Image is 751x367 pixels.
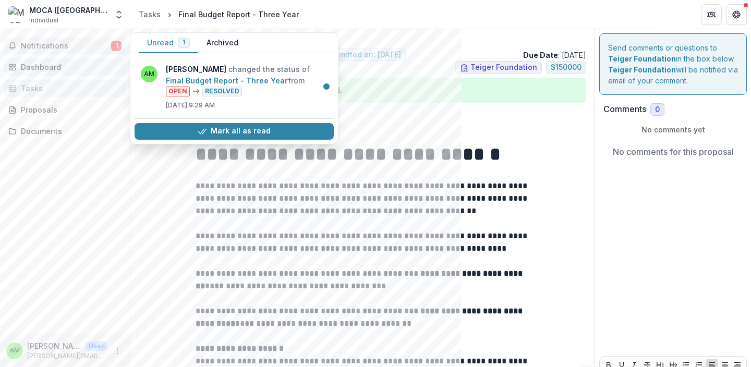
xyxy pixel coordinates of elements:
span: Individual [29,16,58,25]
div: Proposals [21,104,117,115]
a: Documents [4,123,126,140]
p: : [PERSON_NAME] from Teiger Foundation [147,107,578,118]
a: Tasks [135,7,165,22]
span: 0 [655,105,660,114]
h2: Comments [603,104,646,114]
strong: Due Date [523,51,558,59]
div: MOCA ([GEOGRAPHIC_DATA]) [GEOGRAPHIC_DATA] [29,5,107,16]
button: Archived [198,33,247,53]
img: MOCA (Museum of Contemporary Art) Tucson [8,6,25,23]
button: Get Help [726,4,747,25]
p: No comments for this proposal [613,145,734,158]
span: $ 150000 [551,63,582,72]
span: 1 [183,39,185,46]
button: Unread [139,33,198,53]
strong: Teiger Foundation [608,65,676,74]
span: Notifications [21,42,111,51]
p: changed the status of from [166,64,328,96]
button: More [111,345,124,357]
a: Tasks [4,80,126,97]
nav: breadcrumb [135,7,303,22]
div: Audrey Molloy [9,347,20,354]
div: Task is completed! No further action needed. [139,78,586,103]
p: [GEOGRAPHIC_DATA] [139,38,586,48]
strong: Teiger Foundation [608,54,676,63]
div: Documents [21,126,117,137]
p: [PERSON_NAME] [27,340,81,351]
button: Open entity switcher [112,4,126,25]
button: Notifications1 [4,38,126,54]
div: Dashboard [21,62,117,72]
p: : [DATE] [523,50,586,60]
button: Mark all as read [135,123,334,140]
p: No comments yet [603,124,743,135]
div: Tasks [21,83,117,94]
a: Final Budget Report - Three Year [166,76,288,85]
span: 1 [111,41,122,51]
a: Dashboard [4,58,126,76]
p: [PERSON_NAME][EMAIL_ADDRESS][DOMAIN_NAME] [27,351,107,361]
a: Proposals [4,101,126,118]
div: Tasks [139,9,161,20]
span: Teiger Foundation [470,63,537,72]
button: Partners [701,4,722,25]
div: Send comments or questions to in the box below. will be notified via email of your comment. [599,33,747,95]
p: User [86,341,107,351]
div: Final Budget Report - Three Year [178,9,299,20]
span: Submitted on: [DATE] [325,51,401,59]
